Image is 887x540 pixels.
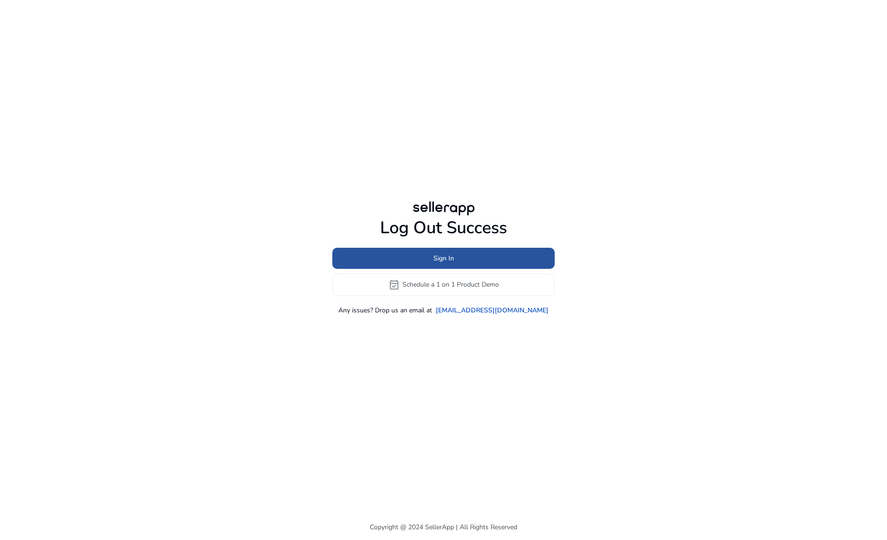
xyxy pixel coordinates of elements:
[389,279,400,290] span: event_available
[436,305,549,315] a: [EMAIL_ADDRESS][DOMAIN_NAME]
[332,274,555,296] button: event_availableSchedule a 1 on 1 Product Demo
[332,218,555,238] h1: Log Out Success
[338,305,432,315] p: Any issues? Drop us an email at
[433,253,454,263] span: Sign In
[332,248,555,269] button: Sign In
